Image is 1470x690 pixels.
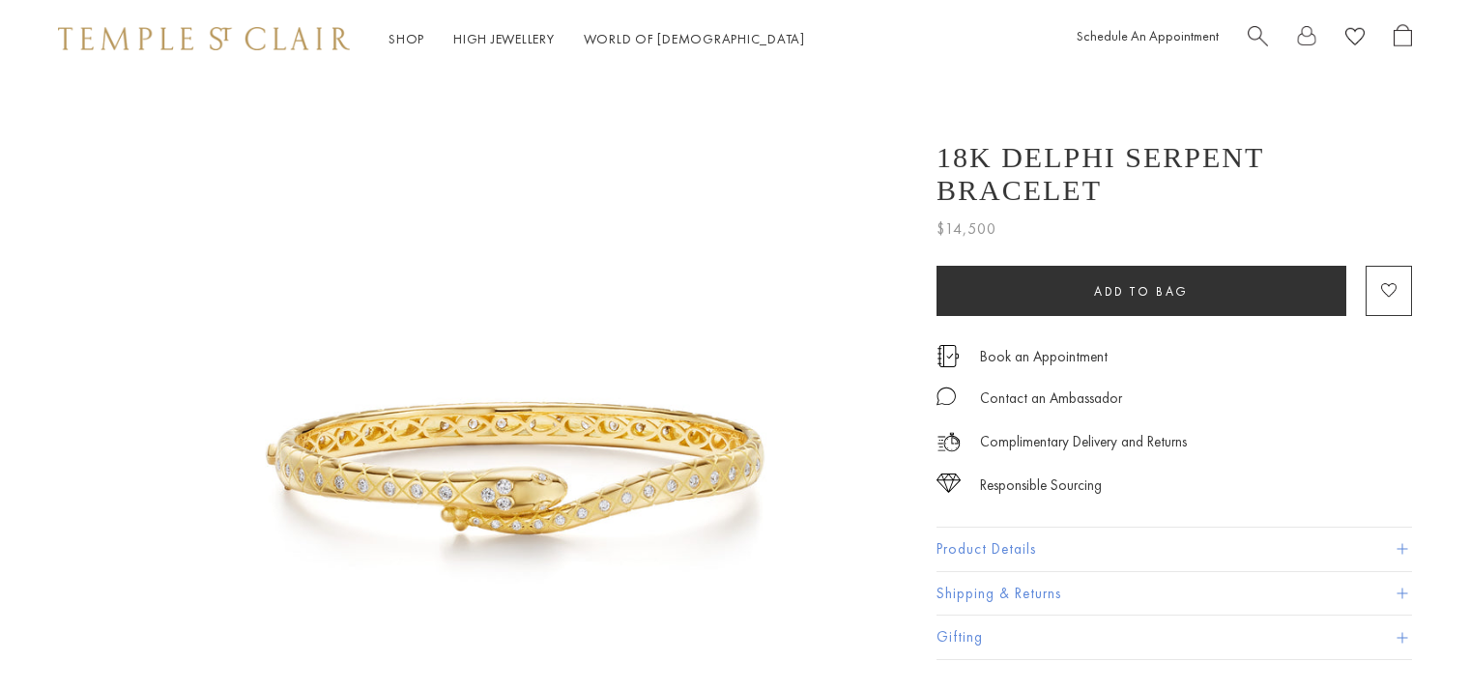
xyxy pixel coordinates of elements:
[937,141,1412,207] h1: 18K Delphi Serpent Bracelet
[937,528,1412,571] button: Product Details
[1345,24,1365,54] a: View Wishlist
[980,346,1108,367] a: Book an Appointment
[980,387,1122,411] div: Contact an Ambassador
[453,30,555,47] a: High JewelleryHigh Jewellery
[389,27,805,51] nav: Main navigation
[937,572,1412,616] button: Shipping & Returns
[1394,24,1412,54] a: Open Shopping Bag
[1077,27,1219,44] a: Schedule An Appointment
[980,474,1102,498] div: Responsible Sourcing
[980,430,1187,454] p: Complimentary Delivery and Returns
[937,387,956,406] img: MessageIcon-01_2.svg
[937,216,996,242] span: $14,500
[937,474,961,493] img: icon_sourcing.svg
[937,430,961,454] img: icon_delivery.svg
[1248,24,1268,54] a: Search
[584,30,805,47] a: World of [DEMOGRAPHIC_DATA]World of [DEMOGRAPHIC_DATA]
[1094,283,1189,300] span: Add to bag
[389,30,424,47] a: ShopShop
[937,616,1412,659] button: Gifting
[58,27,350,50] img: Temple St. Clair
[937,266,1346,316] button: Add to bag
[937,345,960,367] img: icon_appointment.svg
